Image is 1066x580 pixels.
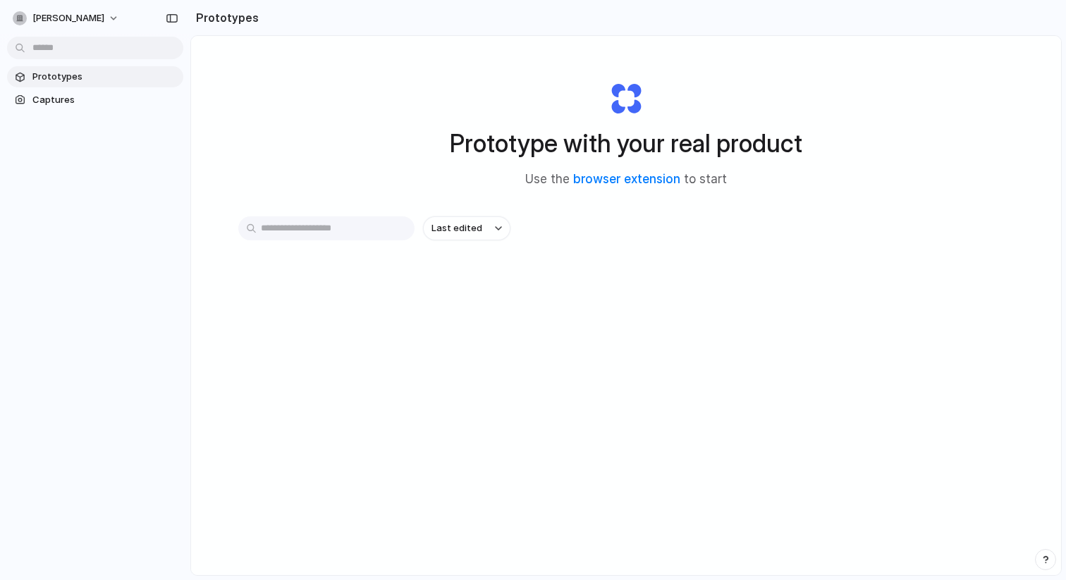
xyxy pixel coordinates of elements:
h1: Prototype with your real product [450,125,802,162]
a: Prototypes [7,66,183,87]
a: browser extension [573,172,680,186]
span: Prototypes [32,70,178,84]
a: Captures [7,90,183,111]
span: [PERSON_NAME] [32,11,104,25]
span: Last edited [431,221,482,235]
h2: Prototypes [190,9,259,26]
span: Captures [32,93,178,107]
button: [PERSON_NAME] [7,7,126,30]
span: Use the to start [525,171,727,189]
button: Last edited [423,216,510,240]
